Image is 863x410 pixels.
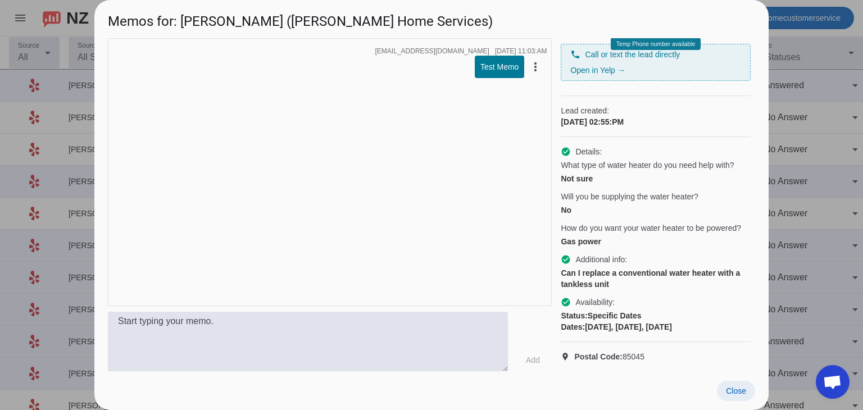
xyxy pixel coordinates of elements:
[495,48,547,54] div: [DATE] 11:03:AM
[616,41,695,47] span: Temp Phone number available
[575,297,615,308] span: Availability:
[561,267,751,290] div: Can I replace a conventional water heater with a tankless unit
[529,60,542,74] mat-icon: more_vert
[816,365,850,399] div: Open chat
[570,66,625,75] a: Open in Yelp →
[561,310,751,321] div: Specific Dates
[561,105,751,116] span: Lead created:
[575,254,627,265] span: Additional info:
[717,381,755,401] button: Close
[574,352,623,361] strong: Postal Code:
[585,49,680,60] span: Call or text the lead directly
[561,116,751,127] div: [DATE] 02:55:PM
[561,191,698,202] span: Will you be supplying the water heater?
[561,222,741,234] span: How do you want your water heater to be powered?
[480,61,519,72] div: Test Memo
[570,49,580,60] mat-icon: phone
[375,48,489,54] span: [EMAIL_ADDRESS][DOMAIN_NAME]
[561,173,751,184] div: Not sure
[561,297,571,307] mat-icon: check_circle
[561,352,574,361] mat-icon: location_on
[561,160,734,171] span: What type of water heater do you need help with?
[561,321,751,332] div: [DATE], [DATE], [DATE]
[561,254,571,265] mat-icon: check_circle
[524,56,547,78] button: Message actions
[726,386,746,395] span: Close
[561,204,751,216] div: No
[561,236,751,247] div: Gas power
[561,147,571,157] mat-icon: check_circle
[561,322,585,331] strong: Dates:
[574,351,644,362] span: 85045
[561,311,587,320] strong: Status:
[575,146,602,157] span: Details:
